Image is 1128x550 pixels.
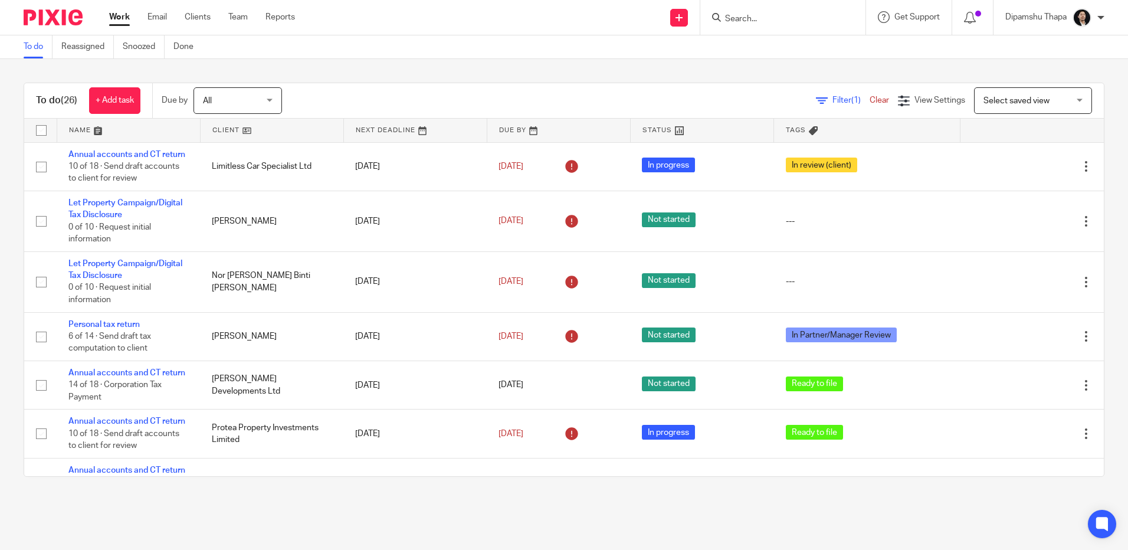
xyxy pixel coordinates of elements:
[343,361,487,410] td: [DATE]
[642,273,696,288] span: Not started
[786,215,949,227] div: ---
[983,97,1050,105] span: Select saved view
[851,96,861,104] span: (1)
[1005,11,1067,23] p: Dipamshu Thapa
[200,191,343,251] td: [PERSON_NAME]
[642,158,695,172] span: In progress
[642,328,696,342] span: Not started
[343,251,487,312] td: [DATE]
[173,35,202,58] a: Done
[200,410,343,458] td: Protea Property Investments Limited
[786,127,806,133] span: Tags
[200,361,343,410] td: [PERSON_NAME] Developments Ltd
[24,35,53,58] a: To do
[642,212,696,227] span: Not started
[343,142,487,191] td: [DATE]
[185,11,211,23] a: Clients
[724,14,830,25] input: Search
[61,96,77,105] span: (26)
[786,328,897,342] span: In Partner/Manager Review
[200,142,343,191] td: Limitless Car Specialist Ltd
[68,320,140,329] a: Personal tax return
[343,312,487,361] td: [DATE]
[200,312,343,361] td: [PERSON_NAME]
[68,284,151,305] span: 0 of 10 · Request initial information
[68,332,151,353] span: 6 of 14 · Send draft tax computation to client
[499,217,523,225] span: [DATE]
[894,13,940,21] span: Get Support
[642,377,696,391] span: Not started
[68,223,151,244] span: 0 of 10 · Request initial information
[68,466,185,486] a: Annual accounts and CT return - Current
[499,381,523,389] span: [DATE]
[786,425,843,440] span: Ready to file
[832,96,870,104] span: Filter
[68,430,179,450] span: 10 of 18 · Send draft accounts to client for review
[499,162,523,171] span: [DATE]
[228,11,248,23] a: Team
[61,35,114,58] a: Reassigned
[499,277,523,286] span: [DATE]
[123,35,165,58] a: Snoozed
[68,199,182,219] a: Let Property Campaign/Digital Tax Disclosure
[499,430,523,438] span: [DATE]
[786,276,949,287] div: ---
[68,369,185,377] a: Annual accounts and CT return
[68,162,179,183] span: 10 of 18 · Send draft accounts to client for review
[200,458,343,519] td: [PERSON_NAME] And Shep Limited
[24,9,83,25] img: Pixie
[499,332,523,341] span: [DATE]
[343,191,487,251] td: [DATE]
[68,381,162,402] span: 14 of 18 · Corporation Tax Payment
[109,11,130,23] a: Work
[203,97,212,105] span: All
[870,96,889,104] a: Clear
[36,94,77,107] h1: To do
[68,260,182,280] a: Let Property Campaign/Digital Tax Disclosure
[914,96,965,104] span: View Settings
[147,11,167,23] a: Email
[68,417,185,425] a: Annual accounts and CT return
[200,251,343,312] td: Nor [PERSON_NAME] Binti [PERSON_NAME]
[343,458,487,519] td: [DATE]
[343,410,487,458] td: [DATE]
[642,425,695,440] span: In progress
[1073,8,1091,27] img: Dipamshu2.jpg
[786,158,857,172] span: In review (client)
[89,87,140,114] a: + Add task
[786,377,843,391] span: Ready to file
[162,94,188,106] p: Due by
[265,11,295,23] a: Reports
[68,150,185,159] a: Annual accounts and CT return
